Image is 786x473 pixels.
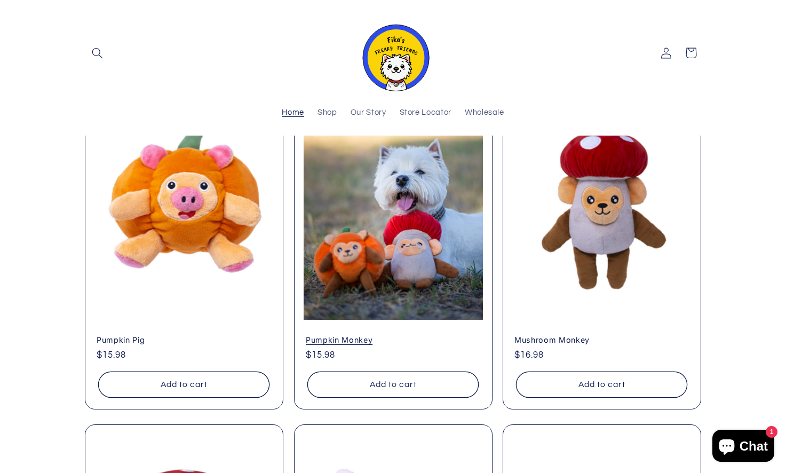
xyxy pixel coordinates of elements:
button: Add to cart [307,372,479,398]
button: Add to cart [516,372,687,398]
summary: Search [85,41,109,65]
a: Store Locator [393,101,458,125]
a: Shop [311,101,344,125]
span: Our Story [351,108,386,118]
a: Pumpkin Monkey [306,335,481,345]
a: Mushroom Monkey [514,335,689,345]
a: Wholesale [458,101,511,125]
a: Home [275,101,311,125]
span: Shop [317,108,337,118]
span: Store Locator [400,108,451,118]
a: Our Story [344,101,393,125]
inbox-online-store-chat: Shopify online store chat [709,430,777,464]
img: Fika's Freaky Friends [356,15,431,91]
span: Wholesale [465,108,504,118]
button: Add to cart [98,372,269,398]
a: Fika's Freaky Friends [352,11,435,96]
span: Home [282,108,304,118]
a: Pumpkin Pig [97,335,272,345]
